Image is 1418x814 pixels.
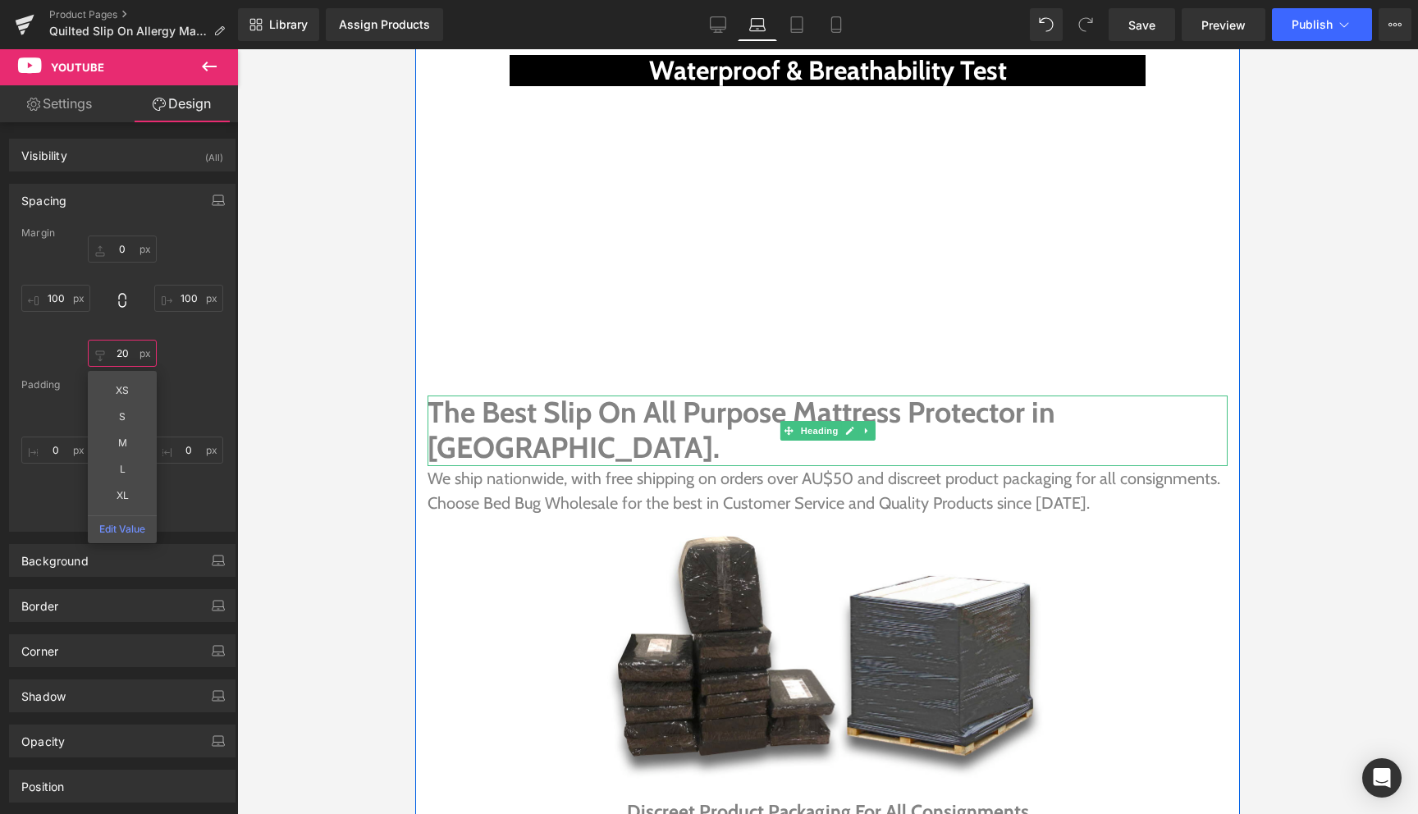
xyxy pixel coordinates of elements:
[21,379,223,391] div: Padding
[88,456,157,482] li: L
[49,25,207,38] span: Quilted Slip On Allergy Mattress Protector - Mattress Mate®
[51,61,104,74] span: Youtube
[21,139,67,162] div: Visibility
[94,37,730,395] iframe: Bed Bug Wholesale Waterproof Test
[777,8,816,41] a: Tablet
[1201,16,1246,34] span: Preview
[1379,8,1411,41] button: More
[88,404,157,430] li: S
[269,17,308,32] span: Library
[21,725,65,748] div: Opacity
[21,227,223,239] div: Margin
[339,18,430,31] div: Assign Products
[94,6,730,37] h2: Waterproof & Breathability Test
[443,372,460,391] a: Expand / Collapse
[49,8,238,21] a: Product Pages
[1069,8,1102,41] button: Redo
[1362,758,1402,798] div: Open Intercom Messenger
[21,437,90,464] input: 0
[88,430,157,456] li: M
[88,340,157,367] input: 0
[816,8,856,41] a: Mobile
[88,377,157,404] li: XS
[21,635,58,658] div: Corner
[1272,8,1372,41] button: Publish
[154,285,223,312] input: 0
[698,8,738,41] a: Desktop
[122,85,241,122] a: Design
[21,185,66,208] div: Spacing
[21,285,90,312] input: 0
[205,139,223,167] div: (All)
[738,8,777,41] a: Laptop
[88,482,157,509] li: XL
[21,545,89,568] div: Background
[1292,18,1333,31] span: Publish
[192,482,632,735] img: Allergy Bedding Packaging Australia
[1030,8,1063,41] button: Undo
[88,515,157,543] li: Edit Value
[12,752,812,775] h3: Discreet Product Packaging For All Consignments
[238,8,319,41] a: New Library
[21,771,64,793] div: Position
[88,236,157,263] input: 0
[382,372,426,391] span: Heading
[12,417,812,466] p: We ship nationwide, with free shipping on orders over AU$50 and discreet product packaging for al...
[1182,8,1265,41] a: Preview
[1128,16,1155,34] span: Save
[154,437,223,464] input: 0
[21,590,58,613] div: Border
[21,680,66,703] div: Shadow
